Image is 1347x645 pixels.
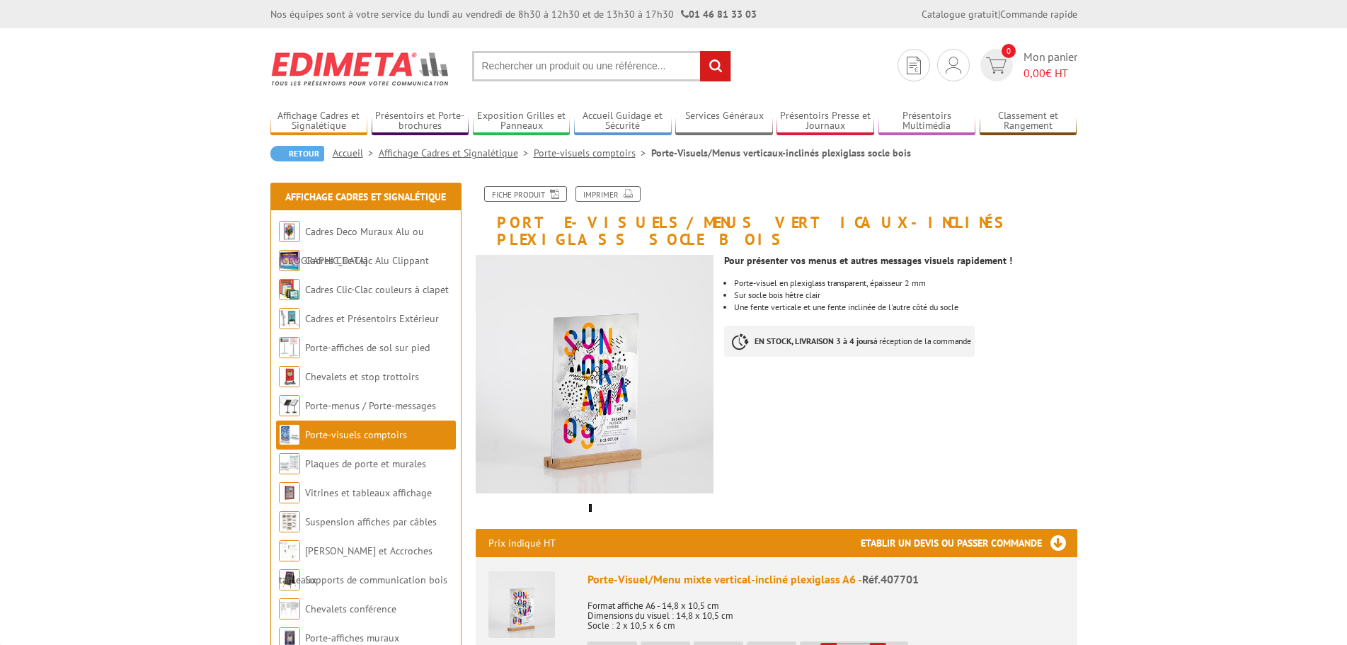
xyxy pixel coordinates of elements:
[279,540,300,561] img: Cimaises et Accroches tableaux
[675,110,773,133] a: Services Généraux
[279,337,300,358] img: Porte-affiches de sol sur pied
[488,571,555,638] img: Porte-Visuel/Menu mixte vertical-incliné plexiglass A6
[734,291,1077,299] li: Sur socle bois hêtre clair
[724,254,1012,267] strong: Pour présenter vos menus et autres messages visuels rapidement !
[372,110,469,133] a: Présentoirs et Porte-brochures
[279,453,300,474] img: Plaques de porte et murales
[484,186,567,202] a: Fiche produit
[922,8,998,21] a: Catalogue gratuit
[279,366,300,387] img: Chevalets et stop trottoirs
[907,57,921,74] img: devis rapide
[279,221,300,242] img: Cadres Deco Muraux Alu ou Bois
[878,110,976,133] a: Présentoirs Multimédia
[488,529,556,557] p: Prix indiqué HT
[534,147,651,159] a: Porte-visuels comptoirs
[1024,65,1077,81] span: € HT
[980,110,1077,133] a: Classement et Rangement
[379,147,534,159] a: Affichage Cadres et Signalétique
[279,279,300,300] img: Cadres Clic-Clac couleurs à clapet
[279,511,300,532] img: Suspension affiches par câbles
[755,336,873,346] strong: EN STOCK, LIVRAISON 3 à 4 jours
[734,279,1077,287] li: Porte-visuel en plexiglass transparent, épaisseur 2 mm
[472,51,731,81] input: Rechercher un produit ou une référence...
[1024,49,1077,81] span: Mon panier
[977,49,1077,81] a: devis rapide 0 Mon panier 0,00€ HT
[587,571,1065,588] div: Porte-Visuel/Menu mixte vertical-incliné plexiglass A6 -
[305,428,407,441] a: Porte-visuels comptoirs
[305,515,437,528] a: Suspension affiches par câbles
[305,341,430,354] a: Porte-affiches de sol sur pied
[270,42,451,95] img: Edimeta
[681,8,757,21] strong: 01 46 81 33 03
[333,147,379,159] a: Accueil
[285,190,446,203] a: Affichage Cadres et Signalétique
[1000,8,1077,21] a: Commande rapide
[305,486,432,499] a: Vitrines et tableaux affichage
[305,632,399,644] a: Porte-affiches muraux
[279,225,424,267] a: Cadres Deco Muraux Alu ou [GEOGRAPHIC_DATA]
[305,573,447,586] a: Supports de communication bois
[305,370,419,383] a: Chevalets et stop trottoirs
[700,51,730,81] input: rechercher
[279,482,300,503] img: Vitrines et tableaux affichage
[476,255,714,493] img: porte_visuel_menu_mixtes_vertical_incline_plexi_socle_bois.png
[305,312,439,325] a: Cadres et Présentoirs Extérieur
[305,283,449,296] a: Cadres Clic-Clac couleurs à clapet
[587,591,1065,631] p: Format affiche A6 - 14,8 x 10,5 cm Dimensions du visuel : 14,8 x 10,5 cm Socle : 2 x 10,5 x 6 cm
[279,598,300,620] img: Chevalets conférence
[651,146,911,160] li: Porte-Visuels/Menus verticaux-inclinés plexiglass socle bois
[862,572,919,586] span: Réf.407701
[724,326,975,357] p: à réception de la commande
[734,303,1077,312] li: Une fente verticale et une fente inclinée de l'autre côté du socle
[279,395,300,416] img: Porte-menus / Porte-messages
[279,424,300,445] img: Porte-visuels comptoirs
[305,254,429,267] a: Cadres Clic-Clac Alu Clippant
[574,110,672,133] a: Accueil Guidage et Sécurité
[861,529,1077,557] h3: Etablir un devis ou passer commande
[776,110,874,133] a: Présentoirs Presse et Journaux
[1024,66,1045,80] span: 0,00
[946,57,961,74] img: devis rapide
[270,110,368,133] a: Affichage Cadres et Signalétique
[270,146,324,161] a: Retour
[279,308,300,329] img: Cadres et Présentoirs Extérieur
[270,7,757,21] div: Nos équipes sont à votre service du lundi au vendredi de 8h30 à 12h30 et de 13h30 à 17h30
[986,57,1007,74] img: devis rapide
[575,186,641,202] a: Imprimer
[305,603,396,615] a: Chevalets conférence
[465,186,1088,248] h1: Porte-Visuels/Menus verticaux-inclinés plexiglass socle bois
[305,457,426,470] a: Plaques de porte et murales
[305,399,436,412] a: Porte-menus / Porte-messages
[279,544,432,586] a: [PERSON_NAME] et Accroches tableaux
[473,110,571,133] a: Exposition Grilles et Panneaux
[922,7,1077,21] div: |
[1002,44,1016,58] span: 0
